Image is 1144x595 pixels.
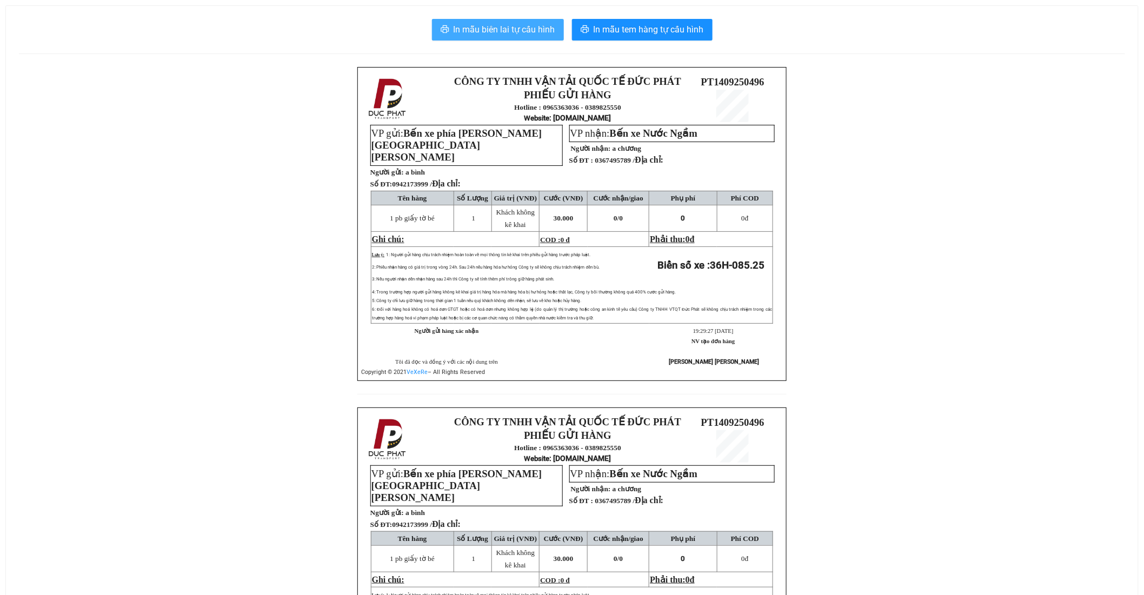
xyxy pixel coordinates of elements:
strong: Người gửi: [370,168,404,176]
span: 0 [681,554,686,563]
span: 0 [620,214,623,222]
span: 19:29:27 [DATE] [693,328,734,334]
button: printerIn mẫu tem hàng tự cấu hình [572,19,713,41]
strong: Số ĐT : [569,497,594,505]
span: Lưu ý: [372,252,384,257]
span: Địa chỉ: [635,155,663,164]
span: Tên hàng [398,194,427,202]
strong: PHIẾU GỬI HÀNG [524,430,611,441]
span: 0942173999 / [392,520,461,529]
span: Phí COD [731,534,759,543]
span: 6: Đối với hàng hoá không có hoá đơn GTGT hoặc có hoá đơn nhưng không hợp lệ (do quản lý thị trườ... [372,307,773,320]
span: VP nhận: [570,128,698,139]
span: Bến xe phía [PERSON_NAME][GEOGRAPHIC_DATA][PERSON_NAME] [371,468,542,503]
span: Tôi đã đọc và đồng ý với các nội dung trên [395,359,498,365]
span: Cước nhận/giao [593,194,643,202]
button: printerIn mẫu biên lai tự cấu hình [432,19,564,41]
a: VeXeRe [407,369,428,376]
span: đ [741,554,748,563]
span: Cước (VNĐ) [544,194,583,202]
span: VP gửi: [371,468,542,503]
span: 0/ [614,214,623,222]
span: 0 [686,575,690,584]
span: printer [441,25,449,35]
span: Ghi chú: [372,235,404,244]
span: Bến xe phía [PERSON_NAME][GEOGRAPHIC_DATA][PERSON_NAME] [371,128,542,163]
span: 1 [471,554,475,563]
span: 0 [741,554,745,563]
span: Bến xe Nước Ngầm [610,128,698,139]
span: Copyright © 2021 – All Rights Reserved [361,369,485,376]
span: 0367495789 / [595,497,664,505]
strong: Hotline : 0965363036 - 0389825550 [514,444,621,452]
span: 1 pb giấy tờ bé [390,554,435,563]
strong: Hotline : 0965363036 - 0389825550 [514,103,621,111]
strong: [PERSON_NAME] [PERSON_NAME] [669,358,759,365]
span: Địa chỉ: [432,179,461,188]
span: Khách không kê khai [496,549,535,569]
span: Địa chỉ: [635,496,663,505]
span: 0 [741,214,745,222]
span: 30.000 [554,554,574,563]
span: 0 đ [561,576,570,584]
span: Giá trị (VNĐ) [494,194,537,202]
span: a bình [405,509,425,517]
strong: CÔNG TY TNHH VẬN TẢI QUỐC TẾ ĐỨC PHÁT [454,416,681,427]
span: 1 pb giấy tờ bé [390,214,435,222]
span: 1: Người gửi hàng chịu trách nhiệm hoàn toàn về mọi thông tin kê khai trên phiếu gửi hàng trước p... [386,252,590,257]
img: logo [365,76,411,122]
span: VP nhận: [570,468,698,479]
span: Phụ phí [671,534,695,543]
strong: Người nhận: [571,485,611,493]
span: Phụ phí [671,194,695,202]
span: Phải thu: [650,575,694,584]
span: a chương [613,144,641,152]
strong: : [DOMAIN_NAME] [524,454,611,463]
span: đ [690,235,695,244]
strong: PHIẾU GỬI HÀNG [524,89,611,101]
strong: Người gửi hàng xác nhận [415,328,479,334]
strong: NV tạo đơn hàng [691,338,735,344]
span: Số Lượng [457,534,488,543]
span: Website [524,454,550,463]
span: Phải thu: [650,235,694,244]
span: 3: Nếu người nhận đến nhận hàng sau 24h thì Công ty sẽ tính thêm phí trông giữ hàng phát sinh. [372,277,554,282]
span: Website [524,114,550,122]
strong: Người gửi: [370,509,404,517]
strong: Người nhận: [571,144,611,152]
span: 0 [686,235,690,244]
span: a chương [613,485,641,493]
span: 30.000 [554,214,574,222]
span: 4: Trong trường hợp người gửi hàng không kê khai giá trị hàng hóa mà hàng hóa bị hư hỏng hoặc thấ... [372,290,676,295]
span: Tên hàng [398,534,427,543]
span: 5: Công ty chỉ lưu giữ hàng trong thời gian 1 tuần nếu quý khách không đến nhận, sẽ lưu về kho ho... [372,298,581,303]
span: 1 [471,214,475,222]
span: 0942173999 / [392,180,461,188]
strong: : [DOMAIN_NAME] [524,113,611,122]
span: Số Lượng [457,194,488,202]
span: đ [690,575,695,584]
span: đ [741,214,748,222]
span: 36H-085.25 [710,259,764,271]
span: printer [581,25,589,35]
span: 2: Phiếu nhận hàng có giá trị trong vòng 24h. Sau 24h nếu hàng hóa hư hỏng Công ty sẽ không chịu ... [372,265,600,270]
img: logo [365,417,411,462]
span: PT1409250496 [701,76,764,88]
span: In mẫu biên lai tự cấu hình [454,23,555,36]
span: 0/ [614,554,623,563]
span: In mẫu tem hàng tự cấu hình [594,23,704,36]
span: COD : [540,236,570,244]
span: Giá trị (VNĐ) [494,534,537,543]
span: Khách không kê khai [496,208,535,229]
strong: CÔNG TY TNHH VẬN TẢI QUỐC TẾ ĐỨC PHÁT [454,76,681,87]
span: 0367495789 / [595,156,664,164]
strong: Số ĐT: [370,520,461,529]
span: Ghi chú: [372,575,404,584]
span: Phí COD [731,194,759,202]
strong: Biển số xe : [657,259,764,271]
strong: Số ĐT: [370,180,461,188]
span: a bình [405,168,425,176]
span: Cước (VNĐ) [544,534,583,543]
span: 0 đ [561,236,570,244]
span: PT1409250496 [701,417,764,428]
